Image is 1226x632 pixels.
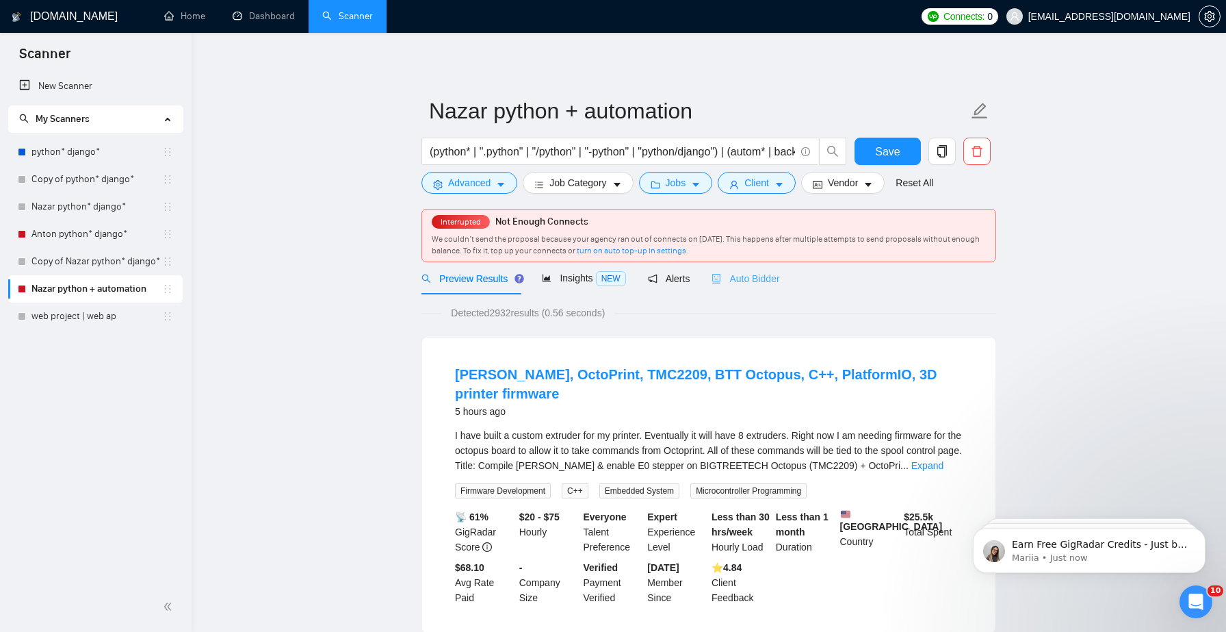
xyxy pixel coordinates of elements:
span: caret-down [612,179,622,190]
iframe: Intercom live chat [1179,585,1212,618]
a: New Scanner [19,73,172,100]
img: logo [12,6,21,28]
span: bars [534,179,544,190]
span: user [729,179,739,190]
div: Payment Verified [581,560,645,605]
span: C++ [562,483,588,498]
div: Duration [773,509,837,555]
span: search [421,274,431,283]
span: holder [162,256,173,267]
li: Nazar python + automation [8,275,183,303]
span: Save [875,143,900,160]
button: folderJobscaret-down [639,172,713,194]
iframe: Intercom notifications message [952,499,1226,595]
li: Copy of python* django* [8,166,183,193]
b: $20 - $75 [519,511,560,522]
button: delete [963,138,991,165]
b: Less than 30 hrs/week [712,511,770,538]
a: homeHome [164,10,205,22]
span: Interrupted [436,217,485,227]
li: Anton python* django* [8,220,183,248]
a: dashboardDashboard [233,10,295,22]
span: Detected 2932 results (0.56 seconds) [441,305,614,320]
button: copy [928,138,956,165]
a: Nazar python + automation [31,275,162,303]
span: My Scanners [36,113,90,125]
div: 5 hours ago [455,403,963,420]
button: settingAdvancedcaret-down [421,172,517,194]
input: Scanner name... [429,94,968,128]
span: area-chart [542,273,551,283]
b: Everyone [584,511,627,522]
button: search [819,138,846,165]
span: Insights [542,273,625,283]
span: Vendor [828,175,858,190]
span: Firmware Development [455,483,551,498]
span: holder [162,174,173,185]
span: Alerts [648,273,690,284]
span: Client [744,175,769,190]
span: holder [162,229,173,240]
span: Jobs [666,175,686,190]
a: Copy of Nazar python* django* [31,248,162,275]
span: holder [162,201,173,212]
b: $ 25.5k [904,511,933,522]
span: holder [162,283,173,294]
a: Copy of python* django* [31,166,162,193]
a: Nazar python* django* [31,193,162,220]
span: search [820,145,846,157]
span: We couldn’t send the proposal because your agency ran out of connects on [DATE]. This happens aft... [432,234,980,255]
div: Client Feedback [709,560,773,605]
div: Total Spent [901,509,965,555]
img: upwork-logo.png [928,11,939,22]
span: caret-down [774,179,784,190]
span: My Scanners [19,113,90,125]
span: info-circle [801,147,810,156]
span: idcard [813,179,822,190]
button: Save [855,138,921,165]
span: info-circle [482,542,492,552]
a: searchScanner [322,10,373,22]
div: GigRadar Score [452,509,517,555]
li: Copy of Nazar python* django* [8,248,183,275]
span: user [1010,12,1019,21]
span: ... [900,460,909,471]
a: Anton python* django* [31,220,162,248]
b: Less than 1 month [776,511,829,538]
div: Avg Rate Paid [452,560,517,605]
a: [PERSON_NAME], OctoPrint, TMC2209, BTT Octopus, C++, PlatformIO, 3D printer firmware [455,367,937,401]
b: [DATE] [647,562,679,573]
span: edit [971,102,989,120]
span: caret-down [496,179,506,190]
a: setting [1199,11,1221,22]
li: python* django* [8,138,183,166]
b: [GEOGRAPHIC_DATA] [840,509,943,532]
span: NEW [596,271,626,286]
div: Experience Level [644,509,709,555]
button: userClientcaret-down [718,172,796,194]
div: Member Since [644,560,709,605]
b: Expert [647,511,677,522]
div: Company Size [517,560,581,605]
span: robot [712,274,721,283]
span: Not Enough Connects [495,216,588,227]
b: Verified [584,562,618,573]
span: delete [964,145,990,157]
button: setting [1199,5,1221,27]
li: web project | web ap [8,303,183,330]
div: Hourly [517,509,581,555]
span: notification [648,274,657,283]
div: Tooltip anchor [513,273,525,285]
a: Expand [911,460,943,471]
span: Embedded System [599,483,679,498]
span: Auto Bidder [712,273,779,284]
span: 0 [987,9,993,24]
b: 📡 61% [455,511,488,522]
span: copy [929,145,955,157]
span: holder [162,311,173,322]
span: setting [433,179,443,190]
b: $68.10 [455,562,484,573]
input: Search Freelance Jobs... [430,143,795,160]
